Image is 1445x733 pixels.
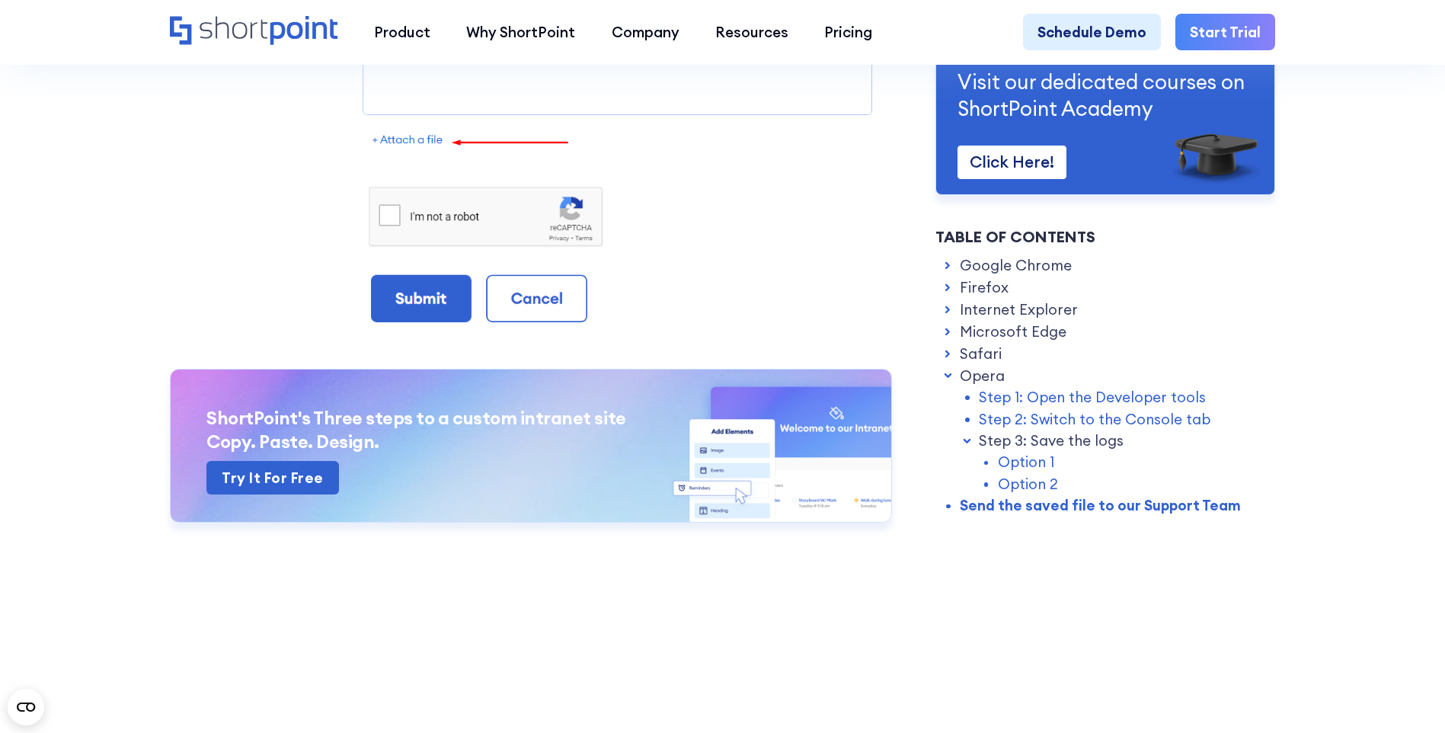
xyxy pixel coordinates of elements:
[715,21,788,43] div: Resources
[935,225,1275,248] div: Table of Contents
[960,364,1005,386] a: Opera
[960,495,1241,516] a: Send the saved file to our Support Team
[960,276,1009,297] a: Firefox
[979,408,1210,429] a: Step 2: Switch to the Console tab
[170,16,338,47] a: Home
[960,320,1066,341] a: Microsoft Edge
[697,14,806,50] a: Resources
[356,14,448,50] a: Product
[979,430,1124,451] a: Step 3: Save the logs
[593,14,697,50] a: Company
[979,386,1206,408] a: Step 1: Open the Developer tools
[998,451,1054,472] a: Option 1
[960,342,1002,363] a: Safari
[466,21,575,43] div: Why ShortPoint
[206,406,855,453] h3: ShortPoint's Three steps to a custom intranet site Copy. Paste. Design.
[612,21,679,43] div: Company
[960,298,1078,319] a: Internet Explorer
[449,14,593,50] a: Why ShortPoint
[824,21,872,43] div: Pricing
[206,461,339,495] a: Try it for free
[1171,556,1445,733] iframe: Chat Widget
[1175,14,1275,50] a: Start Trial
[374,21,430,43] div: Product
[807,14,890,50] a: Pricing
[957,69,1253,121] p: Visit our dedicated courses on ShortPoint Academy
[8,689,44,725] button: Open CMP widget
[960,254,1072,275] a: Google Chrome
[998,473,1058,495] a: Option 2
[957,146,1066,178] a: Click Here!
[1023,14,1161,50] a: Schedule Demo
